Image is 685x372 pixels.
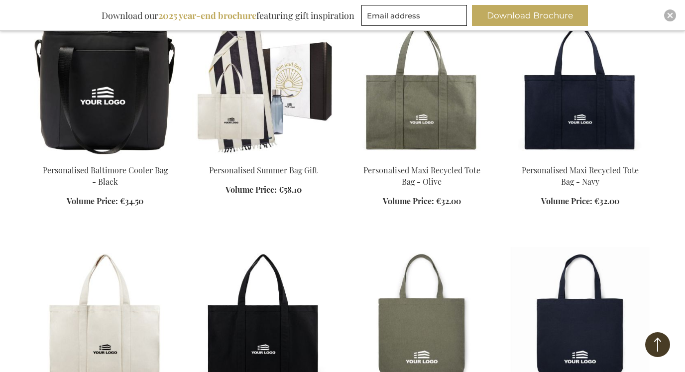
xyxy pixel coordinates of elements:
form: marketing offers and promotions [361,5,470,29]
input: Email address [361,5,467,26]
span: €58.10 [279,184,302,195]
img: Close [667,12,673,18]
a: Personalised Maxi Recycled Tote Bag - Navy [522,165,639,187]
span: €32.00 [594,196,619,206]
a: Personalised Summer Bag Gift [209,165,318,175]
b: 2025 year-end brochure [158,9,256,21]
img: Personalised Baltimore Cooler Bag - Black [34,17,176,156]
span: Volume Price: [226,184,277,195]
a: Personalised Maxi Recycled Tote Bag - Olive [350,152,493,162]
a: Volume Price: €32.00 [383,196,461,207]
span: Volume Price: [67,196,118,206]
img: Personalised Maxi Recycled Tote Bag - Navy [509,17,651,156]
a: Personalised Summer Bag Gift [192,152,335,162]
a: Volume Price: €32.00 [541,196,619,207]
button: Download Brochure [472,5,588,26]
a: Volume Price: €58.10 [226,184,302,196]
div: Close [664,9,676,21]
div: Download our featuring gift inspiration [97,5,359,26]
span: €34.50 [120,196,143,206]
span: Volume Price: [541,196,592,206]
span: €32.00 [436,196,461,206]
img: Personalised Summer Bag Gift [192,17,335,156]
a: Personalised Baltimore Cooler Bag - Black [43,165,168,187]
a: Volume Price: €34.50 [67,196,143,207]
span: Volume Price: [383,196,434,206]
a: Personalised Maxi Recycled Tote Bag - Navy [509,152,651,162]
a: Personalised Maxi Recycled Tote Bag - Olive [363,165,480,187]
a: Personalised Baltimore Cooler Bag - Black [34,152,176,162]
img: Personalised Maxi Recycled Tote Bag - Olive [350,17,493,156]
